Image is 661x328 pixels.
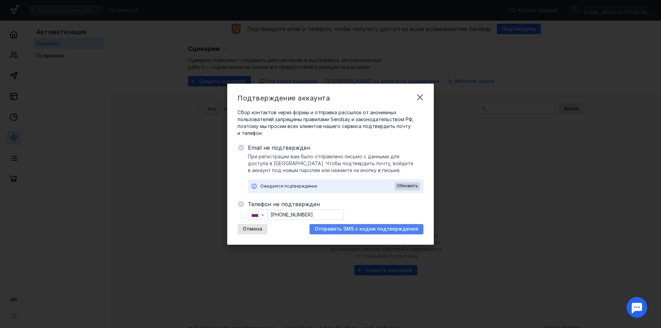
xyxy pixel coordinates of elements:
[238,109,423,137] span: Сбор контактов через формы и отправка рассылок от анонимных пользователей запрещены правилами Sen...
[248,153,423,174] span: При регистрации вам было отправлено письмо с данными для доступа в [GEOGRAPHIC_DATA]. Чтобы подтв...
[248,144,423,152] span: Email не подтвержден
[238,224,267,234] button: Отмена
[243,226,262,232] span: Отмена
[315,226,418,232] span: Отправить SMS с кодом подтверждения
[309,224,423,234] button: Отправить SMS с кодом подтверждения
[395,182,420,190] button: Обновить
[260,183,395,190] div: Ожидается подтверждение
[248,200,423,208] span: Телефон не подтвержден
[238,94,330,102] span: Подтверждение аккаунта
[397,183,418,188] span: Обновить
